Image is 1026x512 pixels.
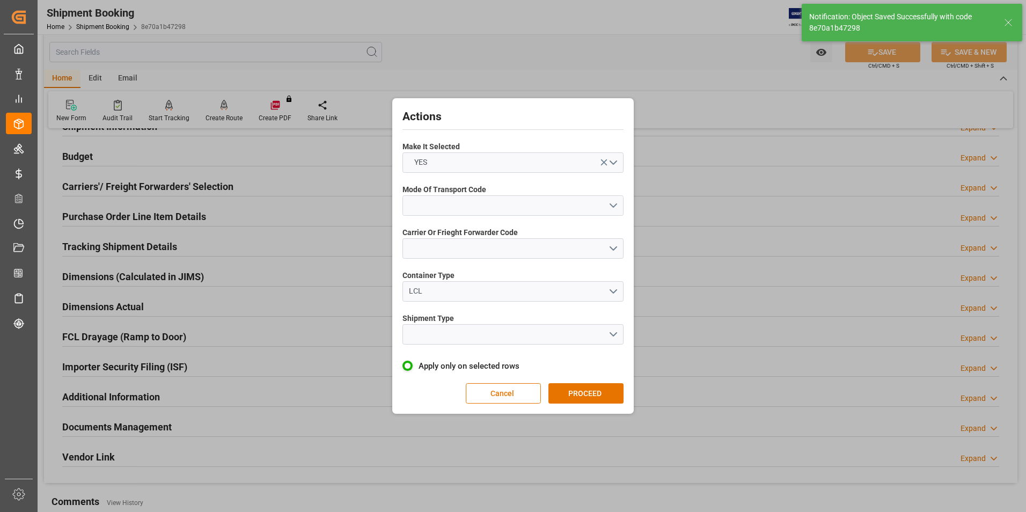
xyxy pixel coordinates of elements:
[402,108,624,126] h2: Actions
[402,141,460,152] span: Make It Selected
[409,157,433,168] span: YES
[466,383,541,404] button: Cancel
[402,195,624,216] button: open menu
[402,360,624,372] label: Apply only on selected rows
[402,281,624,302] button: open menu
[402,238,624,259] button: open menu
[809,11,994,34] div: Notification: Object Saved Successfully with code 8e70a1b47298
[548,383,624,404] button: PROCEED
[402,152,624,173] button: open menu
[402,270,455,281] span: Container Type
[402,184,486,195] span: Mode Of Transport Code
[402,227,518,238] span: Carrier Or Frieght Forwarder Code
[409,286,609,297] div: LCL
[402,313,454,324] span: Shipment Type
[402,324,624,345] button: open menu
